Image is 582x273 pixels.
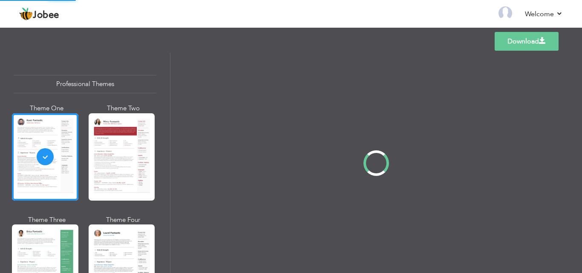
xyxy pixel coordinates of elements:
img: Profile Img [498,6,512,20]
img: jobee.io [19,7,33,21]
a: Download [495,32,559,51]
a: Welcome [525,9,563,19]
span: Jobee [33,11,59,20]
a: Jobee [19,7,59,21]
